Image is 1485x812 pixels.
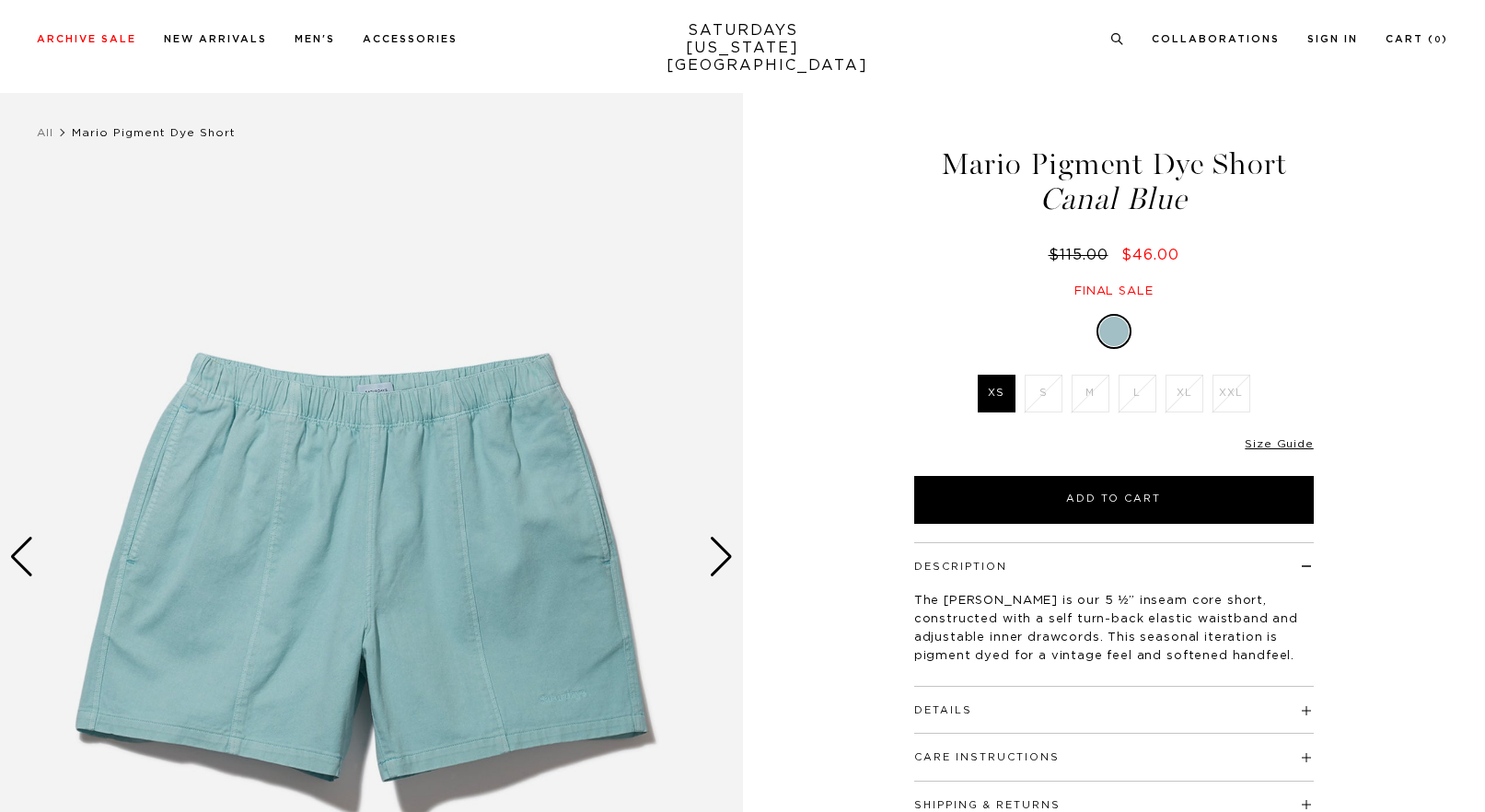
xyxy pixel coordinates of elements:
[911,149,1317,215] h1: Mario Pigment Dye Short
[978,375,1015,412] label: XS
[914,800,1061,810] button: Shipping & Returns
[1152,34,1280,44] a: Collaborations
[363,34,458,44] a: Accessories
[295,34,335,44] a: Men's
[1434,36,1442,44] small: 0
[1245,438,1313,449] a: Size Guide
[9,537,34,577] div: Previous slide
[1121,248,1179,262] span: $46.00
[164,34,267,44] a: New Arrivals
[1049,248,1116,262] del: $115.00
[1386,34,1448,44] a: Cart (0)
[914,562,1007,572] button: Description
[914,752,1060,762] button: Care Instructions
[72,127,236,138] span: Mario Pigment Dye Short
[37,127,53,138] a: All
[914,705,972,715] button: Details
[914,592,1314,666] p: The [PERSON_NAME] is our 5 ½” inseam core short, constructed with a self turn-back elastic waistb...
[914,476,1314,524] button: Add to Cart
[911,284,1317,299] div: Final sale
[709,537,734,577] div: Next slide
[37,34,136,44] a: Archive Sale
[667,22,818,75] a: SATURDAYS[US_STATE][GEOGRAPHIC_DATA]
[1307,34,1358,44] a: Sign In
[911,184,1317,215] span: Canal Blue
